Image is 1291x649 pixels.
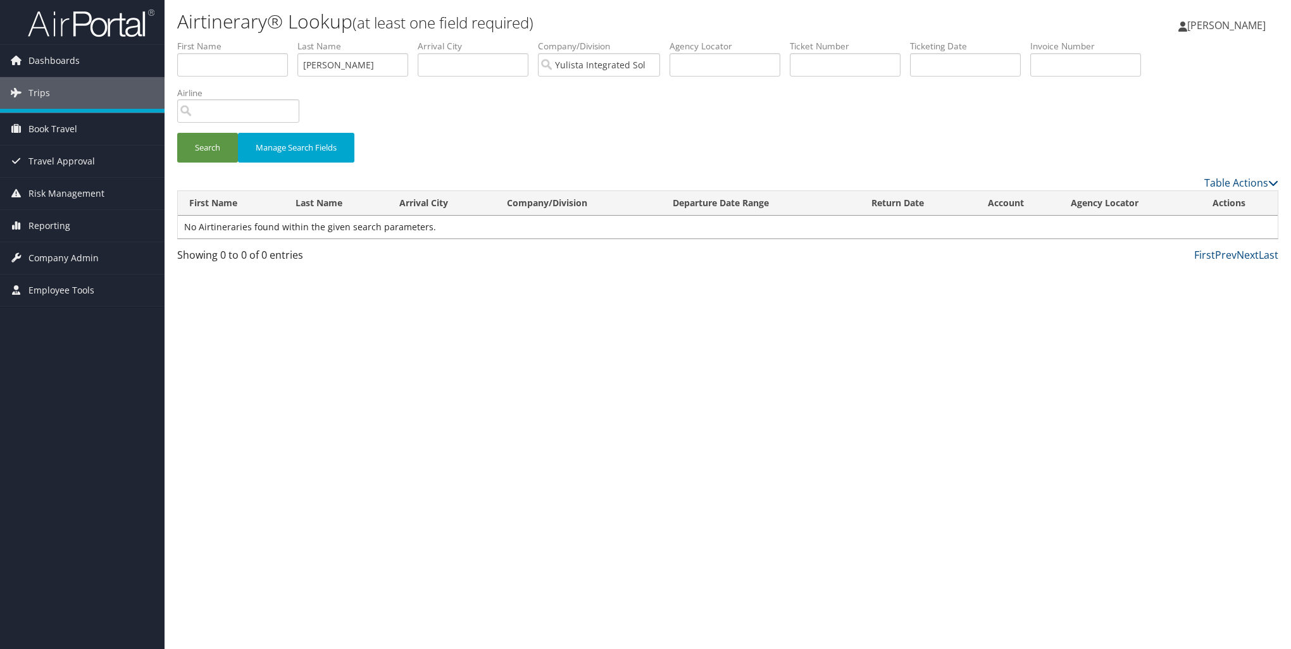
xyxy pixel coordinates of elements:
[976,191,1059,216] th: Account: activate to sort column ascending
[388,191,496,216] th: Arrival City: activate to sort column ascending
[661,191,861,216] th: Departure Date Range: activate to sort column ascending
[860,191,976,216] th: Return Date: activate to sort column ascending
[1178,6,1278,44] a: [PERSON_NAME]
[28,178,104,209] span: Risk Management
[1059,191,1201,216] th: Agency Locator: activate to sort column ascending
[28,242,99,274] span: Company Admin
[177,247,439,269] div: Showing 0 to 0 of 0 entries
[538,40,670,53] label: Company/Division
[28,77,50,109] span: Trips
[1259,248,1278,262] a: Last
[28,275,94,306] span: Employee Tools
[178,191,284,216] th: First Name: activate to sort column ascending
[1215,248,1237,262] a: Prev
[28,113,77,145] span: Book Travel
[1237,248,1259,262] a: Next
[1194,248,1215,262] a: First
[28,145,95,177] span: Travel Approval
[177,87,309,99] label: Airline
[284,191,388,216] th: Last Name: activate to sort column ascending
[790,40,910,53] label: Ticket Number
[28,210,70,242] span: Reporting
[418,40,538,53] label: Arrival City
[297,40,418,53] label: Last Name
[238,133,354,163] button: Manage Search Fields
[177,8,911,35] h1: Airtinerary® Lookup
[28,8,154,38] img: airportal-logo.png
[178,216,1278,238] td: No Airtineraries found within the given search parameters.
[352,12,533,33] small: (at least one field required)
[1204,176,1278,190] a: Table Actions
[177,40,297,53] label: First Name
[28,45,80,77] span: Dashboards
[670,40,790,53] label: Agency Locator
[1187,18,1266,32] span: [PERSON_NAME]
[496,191,661,216] th: Company/Division
[1030,40,1151,53] label: Invoice Number
[1201,191,1278,216] th: Actions
[910,40,1030,53] label: Ticketing Date
[177,133,238,163] button: Search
